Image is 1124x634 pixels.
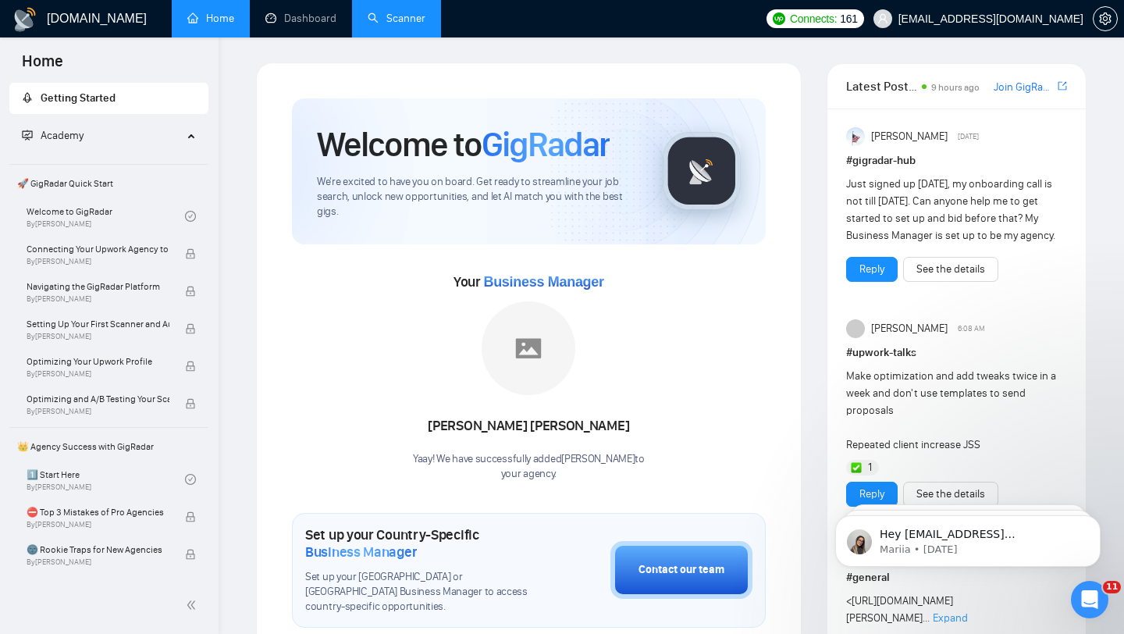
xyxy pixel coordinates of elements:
[27,257,169,266] span: By [PERSON_NAME]
[22,92,33,103] span: rocket
[958,322,985,336] span: 6:08 AM
[871,128,948,145] span: [PERSON_NAME]
[27,391,169,407] span: Optimizing and A/B Testing Your Scanner for Better Results
[305,570,532,614] span: Set up your [GEOGRAPHIC_DATA] or [GEOGRAPHIC_DATA] Business Manager to access country-specific op...
[846,344,1067,362] h1: # upwork-talks
[27,354,169,369] span: Optimizing Your Upwork Profile
[483,274,603,290] span: Business Manager
[482,301,575,395] img: placeholder.png
[933,611,968,625] span: Expand
[994,79,1055,96] a: Join GigRadar Slack Community
[27,407,169,416] span: By [PERSON_NAME]
[27,279,169,294] span: Navigating the GigRadar Platform
[868,460,872,475] span: 1
[185,474,196,485] span: check-circle
[368,12,425,25] a: searchScanner
[413,413,645,440] div: [PERSON_NAME] [PERSON_NAME]
[27,557,169,567] span: By [PERSON_NAME]
[610,541,752,599] button: Contact our team
[187,12,234,25] a: homeHome
[9,83,208,114] li: Getting Started
[859,261,884,278] a: Reply
[958,130,979,144] span: [DATE]
[454,273,604,290] span: Your
[185,248,196,259] span: lock
[851,462,862,473] img: ✅
[413,467,645,482] p: your agency .
[877,13,888,24] span: user
[1058,79,1067,94] a: export
[790,10,837,27] span: Connects:
[12,7,37,32] img: logo
[846,177,1055,242] span: Just signed up [DATE], my onboarding call is not till [DATE]. Can anyone help me to get started t...
[812,483,1124,592] iframe: Intercom notifications message
[9,50,76,83] span: Home
[185,323,196,334] span: lock
[840,10,857,27] span: 161
[482,123,610,166] span: GigRadar
[317,123,610,166] h1: Welcome to
[1093,12,1118,25] a: setting
[846,594,953,625] span: < ...
[186,597,201,613] span: double-left
[22,130,33,141] span: fund-projection-screen
[27,241,169,257] span: Connecting Your Upwork Agency to GigRadar
[1093,6,1118,31] button: setting
[185,361,196,372] span: lock
[903,257,998,282] button: See the details
[846,369,1056,451] span: Make optimization and add tweaks twice in a week and don't use templates to send proposals Repeat...
[846,77,917,96] span: Latest Posts from the GigRadar Community
[413,452,645,482] div: Yaay! We have successfully added [PERSON_NAME] to
[22,129,84,142] span: Academy
[27,332,169,341] span: By [PERSON_NAME]
[185,286,196,297] span: lock
[27,316,169,332] span: Setting Up Your First Scanner and Auto-Bidder
[846,152,1067,169] h1: # gigradar-hub
[871,320,948,337] span: [PERSON_NAME]
[773,12,785,25] img: upwork-logo.png
[185,398,196,409] span: lock
[27,504,169,520] span: ⛔ Top 3 Mistakes of Pro Agencies
[11,431,207,462] span: 👑 Agency Success with GigRadar
[27,199,185,233] a: Welcome to GigRadarBy[PERSON_NAME]
[27,369,169,379] span: By [PERSON_NAME]
[916,261,985,278] a: See the details
[846,127,865,146] img: Anisuzzaman Khan
[27,520,169,529] span: By [PERSON_NAME]
[1058,80,1067,92] span: export
[41,91,116,105] span: Getting Started
[638,561,724,579] div: Contact our team
[1071,581,1108,618] iframe: Intercom live chat
[846,257,898,282] button: Reply
[1103,581,1121,593] span: 11
[185,511,196,522] span: lock
[931,82,980,93] span: 9 hours ago
[27,462,185,497] a: 1️⃣ Start HereBy[PERSON_NAME]
[265,12,336,25] a: dashboardDashboard
[41,129,84,142] span: Academy
[27,542,169,557] span: 🌚 Rookie Traps for New Agencies
[663,132,741,210] img: gigradar-logo.png
[185,549,196,560] span: lock
[11,168,207,199] span: 🚀 GigRadar Quick Start
[305,543,417,561] span: Business Manager
[317,175,638,219] span: We're excited to have you on board. Get ready to streamline your job search, unlock new opportuni...
[305,526,532,561] h1: Set up your Country-Specific
[1094,12,1117,25] span: setting
[185,211,196,222] span: check-circle
[846,594,953,625] a: [URL][DOMAIN_NAME][PERSON_NAME]
[27,294,169,304] span: By [PERSON_NAME]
